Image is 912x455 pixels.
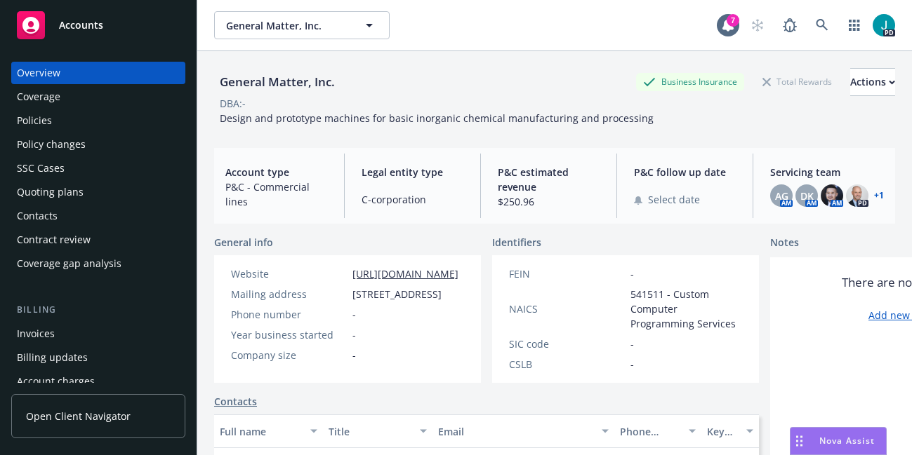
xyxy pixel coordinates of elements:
[11,86,185,108] a: Coverage
[438,424,593,439] div: Email
[231,266,347,281] div: Website
[509,337,625,351] div: SIC code
[620,424,680,439] div: Phone number
[630,337,634,351] span: -
[17,157,65,179] div: SSC Cases
[225,165,327,179] span: Account type
[492,235,541,250] span: Identifiers
[17,229,91,251] div: Contract review
[727,14,739,27] div: 7
[11,303,185,317] div: Billing
[220,111,654,125] span: Design and prototype machines for basic inorganic chemical manufacturing and processing
[11,346,185,369] a: Billing updates
[17,370,95,393] div: Account charges
[498,165,600,194] span: P&C estimated revenue
[819,435,875,447] span: Nova Assist
[873,14,895,36] img: photo
[214,394,257,409] a: Contacts
[362,165,463,179] span: Legal entity type
[231,287,347,301] div: Mailing address
[220,424,302,439] div: Full name
[850,68,895,96] button: Actions
[11,181,185,203] a: Quoting plans
[791,428,808,454] div: Drag to move
[11,109,185,132] a: Policies
[846,184,868,207] img: photo
[636,73,744,90] div: Business Insurance
[648,192,700,207] span: Select date
[11,229,185,251] a: Contract review
[707,424,738,439] div: Key contact
[821,184,843,207] img: photo
[17,322,55,345] div: Invoices
[352,327,356,342] span: -
[614,414,701,448] button: Phone number
[226,18,348,33] span: General Matter, Inc.
[17,133,86,156] div: Policy changes
[744,11,772,39] a: Start snowing
[11,252,185,275] a: Coverage gap analysis
[11,370,185,393] a: Account charges
[214,73,341,91] div: General Matter, Inc.
[17,346,88,369] div: Billing updates
[770,235,799,252] span: Notes
[509,357,625,372] div: CSLB
[17,252,121,275] div: Coverage gap analysis
[432,414,614,448] button: Email
[630,287,742,331] span: 541511 - Custom Computer Programming Services
[775,189,788,203] span: AG
[329,424,411,439] div: Title
[352,287,442,301] span: [STREET_ADDRESS]
[352,307,356,322] span: -
[770,165,884,179] span: Servicing team
[840,11,868,39] a: Switch app
[231,348,347,362] div: Company size
[874,191,884,200] a: +1
[850,69,895,95] div: Actions
[11,322,185,345] a: Invoices
[630,266,634,281] span: -
[790,427,887,455] button: Nova Assist
[634,165,736,179] span: P&C follow up date
[17,109,52,132] div: Policies
[17,62,60,84] div: Overview
[59,20,103,31] span: Accounts
[214,235,273,250] span: General info
[17,181,84,203] div: Quoting plans
[11,205,185,227] a: Contacts
[225,179,327,209] span: P&C - Commercial lines
[352,348,356,362] span: -
[26,409,131,423] span: Open Client Navigator
[509,266,625,281] div: FEIN
[17,205,58,227] div: Contacts
[231,307,347,322] div: Phone number
[214,11,390,39] button: General Matter, Inc.
[323,414,432,448] button: Title
[509,301,625,316] div: NAICS
[11,6,185,45] a: Accounts
[352,267,458,280] a: [URL][DOMAIN_NAME]
[17,86,60,108] div: Coverage
[220,96,246,111] div: DBA: -
[808,11,836,39] a: Search
[214,414,323,448] button: Full name
[498,194,600,209] span: $250.96
[776,11,804,39] a: Report a Bug
[362,192,463,207] span: C-corporation
[11,133,185,156] a: Policy changes
[11,62,185,84] a: Overview
[231,327,347,342] div: Year business started
[800,189,814,203] span: DK
[755,73,839,90] div: Total Rewards
[630,357,634,372] span: -
[701,414,759,448] button: Key contact
[11,157,185,179] a: SSC Cases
